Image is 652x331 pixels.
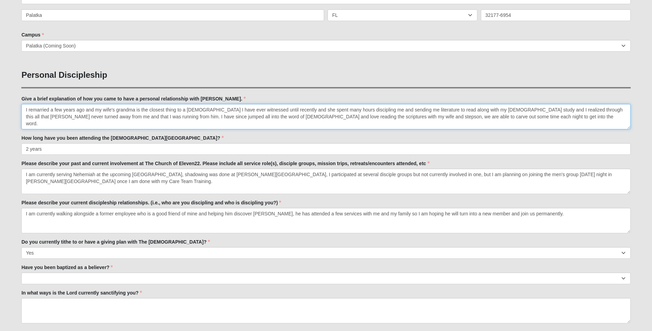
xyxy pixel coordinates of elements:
[21,199,281,206] label: Please describe your current discipleship relationships. (i.e., who are you discipling and who is...
[21,264,113,271] label: Have you been baptized as a believer?
[21,31,44,38] label: Campus
[21,95,246,102] label: Give a brief explanation of how you came to have a personal relationship with [PERSON_NAME].
[21,238,210,245] label: Do you currently tithe to or have a giving plan with The [DEMOGRAPHIC_DATA]?
[21,289,142,296] label: In what ways is the Lord currently sanctifying you?
[481,9,631,21] input: Zip
[21,135,223,141] label: How long have you been attending the [DEMOGRAPHIC_DATA][GEOGRAPHIC_DATA]?
[21,9,324,21] input: City
[21,70,630,80] h3: Personal Discipleship
[21,160,429,167] label: Please describe your past and current involvement at The Church of Eleven22. Please include all s...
